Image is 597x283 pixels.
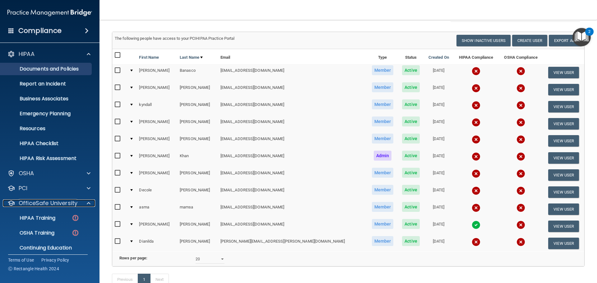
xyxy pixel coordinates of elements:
[516,84,525,93] img: cross.ca9f0e7f.svg
[512,35,547,46] button: Create User
[516,169,525,178] img: cross.ca9f0e7f.svg
[472,203,480,212] img: cross.ca9f0e7f.svg
[8,266,59,272] span: Ⓒ Rectangle Health 2024
[572,28,591,46] button: Open Resource Center, 2 new notifications
[137,64,177,81] td: [PERSON_NAME]
[424,184,453,201] td: [DATE]
[177,64,218,81] td: Banasco
[119,256,147,260] b: Rows per page:
[218,184,367,201] td: [EMAIL_ADDRESS][DOMAIN_NAME]
[472,186,480,195] img: cross.ca9f0e7f.svg
[372,116,394,126] span: Member
[115,36,235,41] span: The following people have access to your PCIHIPAA Practice Portal
[424,149,453,167] td: [DATE]
[472,84,480,93] img: cross.ca9f0e7f.svg
[218,132,367,149] td: [EMAIL_ADDRESS][DOMAIN_NAME]
[516,118,525,127] img: cross.ca9f0e7f.svg
[72,214,79,222] img: danger-circle.6113f641.png
[548,152,579,164] button: View User
[548,169,579,181] button: View User
[137,81,177,98] td: [PERSON_NAME]
[19,50,35,58] p: HIPAA
[402,99,420,109] span: Active
[424,81,453,98] td: [DATE]
[424,98,453,115] td: [DATE]
[177,167,218,184] td: [PERSON_NAME]
[372,168,394,178] span: Member
[428,54,449,61] a: Created On
[453,49,499,64] th: HIPAA Compliance
[548,186,579,198] button: View User
[177,201,218,218] td: mamsa
[424,235,453,252] td: [DATE]
[137,98,177,115] td: kyndall
[367,49,398,64] th: Type
[177,184,218,201] td: [PERSON_NAME]
[177,81,218,98] td: [PERSON_NAME]
[588,32,590,40] div: 2
[489,239,590,264] iframe: Drift Widget Chat Controller
[472,152,480,161] img: cross.ca9f0e7f.svg
[402,236,420,246] span: Active
[372,236,394,246] span: Member
[4,81,89,87] p: Report an Incident
[19,199,77,207] p: OfficeSafe University
[218,167,367,184] td: [EMAIL_ADDRESS][DOMAIN_NAME]
[4,230,54,236] p: OSHA Training
[548,84,579,95] button: View User
[177,132,218,149] td: [PERSON_NAME]
[472,221,480,229] img: tick.e7d51cea.svg
[218,81,367,98] td: [EMAIL_ADDRESS][DOMAIN_NAME]
[516,186,525,195] img: cross.ca9f0e7f.svg
[402,65,420,75] span: Active
[218,98,367,115] td: [EMAIL_ADDRESS][DOMAIN_NAME]
[137,115,177,132] td: [PERSON_NAME]
[372,219,394,229] span: Member
[19,185,27,192] p: PCI
[177,115,218,132] td: [PERSON_NAME]
[516,135,525,144] img: cross.ca9f0e7f.svg
[456,35,511,46] button: Show Inactive Users
[472,118,480,127] img: cross.ca9f0e7f.svg
[402,202,420,212] span: Active
[177,149,218,167] td: Khan
[372,99,394,109] span: Member
[549,35,582,46] a: Export All
[18,26,62,35] h4: Compliance
[402,82,420,92] span: Active
[4,155,89,162] p: HIPAA Risk Assessment
[472,169,480,178] img: cross.ca9f0e7f.svg
[218,115,367,132] td: [EMAIL_ADDRESS][DOMAIN_NAME]
[402,168,420,178] span: Active
[4,111,89,117] p: Emergency Planning
[398,49,424,64] th: Status
[374,151,392,161] span: Admin
[402,185,420,195] span: Active
[424,64,453,81] td: [DATE]
[8,257,34,263] a: Terms of Use
[177,235,218,252] td: [PERSON_NAME]
[402,219,420,229] span: Active
[472,135,480,144] img: cross.ca9f0e7f.svg
[180,54,203,61] a: Last Name
[137,149,177,167] td: [PERSON_NAME]
[4,66,89,72] p: Documents and Policies
[472,101,480,110] img: cross.ca9f0e7f.svg
[218,235,367,252] td: [PERSON_NAME][EMAIL_ADDRESS][PERSON_NAME][DOMAIN_NAME]
[137,201,177,218] td: asma
[548,135,579,147] button: View User
[4,245,89,251] p: Continuing Education
[499,49,543,64] th: OSHA Compliance
[548,203,579,215] button: View User
[7,199,90,207] a: OfficeSafe University
[548,118,579,130] button: View User
[4,126,89,132] p: Resources
[218,201,367,218] td: [EMAIL_ADDRESS][DOMAIN_NAME]
[424,132,453,149] td: [DATE]
[372,134,394,144] span: Member
[516,101,525,110] img: cross.ca9f0e7f.svg
[72,229,79,237] img: danger-circle.6113f641.png
[516,221,525,229] img: cross.ca9f0e7f.svg
[7,185,90,192] a: PCI
[4,215,55,221] p: HIPAA Training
